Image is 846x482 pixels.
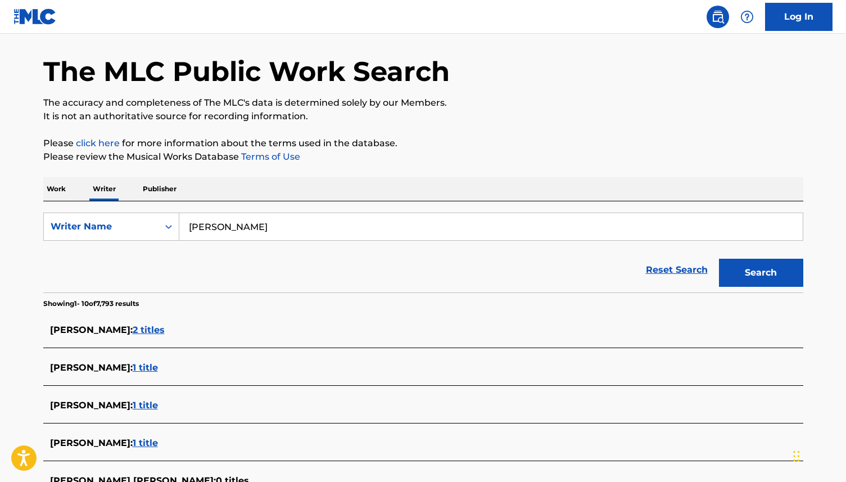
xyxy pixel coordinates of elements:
[133,362,158,373] span: 1 title
[740,10,754,24] img: help
[765,3,833,31] a: Log In
[793,439,800,473] div: Drag
[50,325,133,335] span: [PERSON_NAME] :
[43,137,803,150] p: Please for more information about the terms used in the database.
[640,258,713,282] a: Reset Search
[43,110,803,123] p: It is not an authoritative source for recording information.
[89,177,119,201] p: Writer
[76,138,120,148] a: click here
[239,151,300,162] a: Terms of Use
[736,6,758,28] div: Help
[50,400,133,411] span: [PERSON_NAME] :
[43,150,803,164] p: Please review the Musical Works Database
[43,96,803,110] p: The accuracy and completeness of The MLC's data is determined solely by our Members.
[133,400,158,411] span: 1 title
[719,259,803,287] button: Search
[43,55,450,88] h1: The MLC Public Work Search
[13,8,57,25] img: MLC Logo
[43,177,69,201] p: Work
[133,438,158,448] span: 1 title
[43,213,803,292] form: Search Form
[707,6,729,28] a: Public Search
[139,177,180,201] p: Publisher
[43,299,139,309] p: Showing 1 - 10 of 7,793 results
[50,438,133,448] span: [PERSON_NAME] :
[50,362,133,373] span: [PERSON_NAME] :
[133,325,165,335] span: 2 titles
[790,428,846,482] iframe: Chat Widget
[51,220,152,233] div: Writer Name
[711,10,725,24] img: search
